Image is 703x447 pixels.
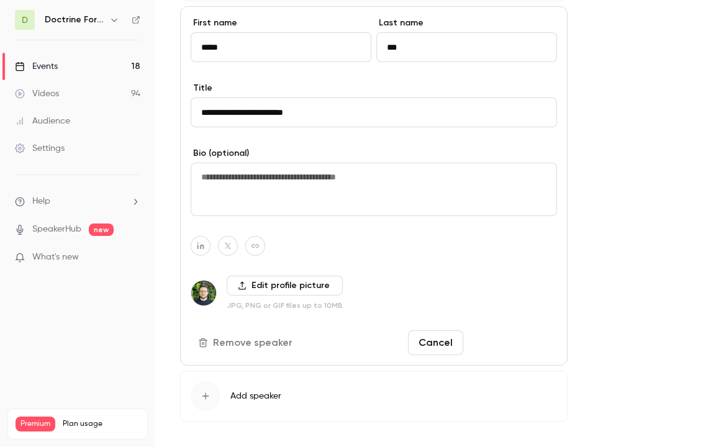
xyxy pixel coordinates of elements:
[191,281,216,305] img: Eliot Gil
[468,330,557,355] button: Save changes
[45,14,104,26] h6: Doctrine Formation Avocats
[15,115,70,127] div: Audience
[16,417,55,431] span: Premium
[63,419,140,429] span: Plan usage
[227,300,343,310] p: JPG, PNG or GIF files up to 10MB
[180,371,568,422] button: Add speaker
[191,82,557,94] label: Title
[227,276,343,296] label: Edit profile picture
[15,60,58,73] div: Events
[125,252,140,263] iframe: Noticeable Trigger
[32,251,79,264] span: What's new
[191,330,302,355] button: Remove speaker
[408,330,463,355] button: Cancel
[32,195,50,208] span: Help
[230,390,281,402] span: Add speaker
[89,223,114,236] span: new
[22,14,28,27] span: D
[15,195,140,208] li: help-dropdown-opener
[32,223,81,236] a: SpeakerHub
[15,88,59,100] div: Videos
[191,17,371,29] label: First name
[376,17,557,29] label: Last name
[15,142,65,155] div: Settings
[191,147,557,160] label: Bio (optional)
